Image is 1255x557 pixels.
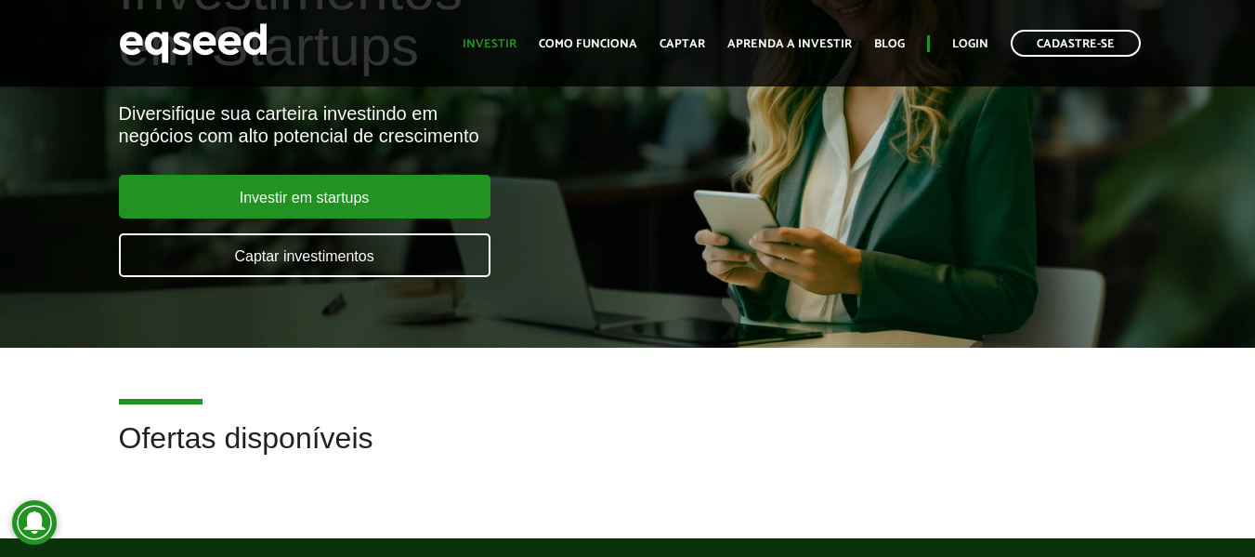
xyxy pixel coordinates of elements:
a: Captar [660,38,705,50]
a: Como funciona [539,38,637,50]
h2: Ofertas disponíveis [119,422,1137,483]
a: Investir em startups [119,175,490,219]
a: Captar investimentos [119,233,490,277]
a: Blog [874,38,905,50]
img: EqSeed [119,19,268,68]
a: Investir [463,38,516,50]
div: Diversifique sua carteira investindo em negócios com alto potencial de crescimento [119,102,719,147]
a: Cadastre-se [1011,30,1141,57]
a: Login [952,38,988,50]
a: Aprenda a investir [727,38,852,50]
